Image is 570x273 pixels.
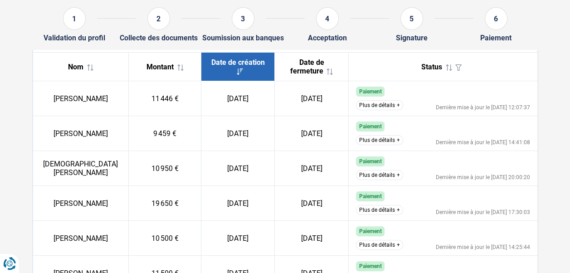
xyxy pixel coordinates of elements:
button: Plus de détails [356,170,403,180]
span: Montant [146,63,174,71]
div: Signature [396,34,428,42]
td: [DATE] [201,81,275,116]
td: [PERSON_NAME] [33,81,129,116]
div: 1 [63,7,86,30]
td: [PERSON_NAME] [33,186,129,221]
span: Date de création [211,58,265,67]
td: [DATE] [274,221,348,256]
td: [PERSON_NAME] [33,116,129,151]
div: Dernière mise à jour le [DATE] 12:07:37 [436,105,530,110]
div: 2 [147,7,170,30]
div: Dernière mise à jour le [DATE] 14:41:08 [436,140,530,145]
div: Validation du profil [44,34,105,42]
td: 10 500 € [129,221,201,256]
div: Paiement [480,34,512,42]
td: [DATE] [201,221,275,256]
span: Paiement [359,193,381,200]
td: 10 950 € [129,151,201,186]
td: [DEMOGRAPHIC_DATA][PERSON_NAME] [33,151,129,186]
div: Dernière mise à jour le [DATE] 14:25:44 [436,244,530,250]
span: Paiement [359,228,381,234]
div: 4 [316,7,339,30]
td: 19 650 € [129,186,201,221]
div: 6 [485,7,507,30]
span: Date de fermeture [290,58,324,75]
td: [DATE] [274,151,348,186]
td: [DATE] [201,186,275,221]
div: Collecte des documents [120,34,198,42]
span: Paiement [359,88,381,95]
span: Paiement [359,263,381,269]
td: [PERSON_NAME] [33,221,129,256]
span: Nom [68,63,83,71]
div: Acceptation [308,34,347,42]
span: Paiement [359,158,381,165]
div: Dernière mise à jour le [DATE] 20:00:20 [436,175,530,180]
div: 5 [400,7,423,30]
button: Plus de détails [356,240,403,250]
td: [DATE] [274,186,348,221]
button: Plus de détails [356,205,403,215]
td: [DATE] [201,116,275,151]
td: [DATE] [274,116,348,151]
td: 9 459 € [129,116,201,151]
button: Plus de détails [356,100,403,110]
td: [DATE] [201,151,275,186]
td: [DATE] [274,81,348,116]
div: 3 [232,7,254,30]
div: Dernière mise à jour le [DATE] 17:30:03 [436,210,530,215]
td: 11 446 € [129,81,201,116]
div: Soumission aux banques [202,34,284,42]
span: Paiement [359,123,381,130]
button: Plus de détails [356,135,403,145]
span: Status [421,63,442,71]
